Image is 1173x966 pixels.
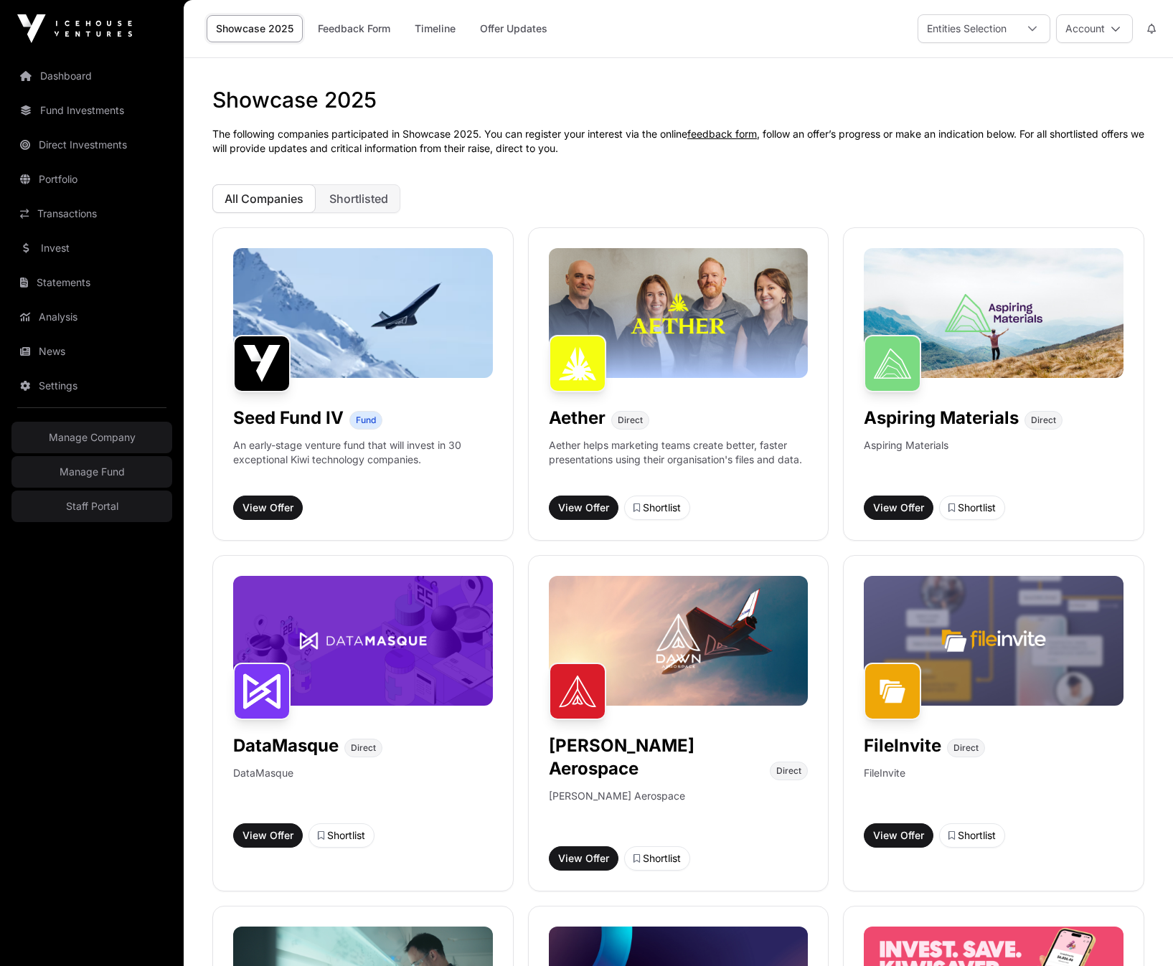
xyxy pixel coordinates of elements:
[405,15,465,42] a: Timeline
[549,663,606,720] img: Dawn Aerospace
[11,129,172,161] a: Direct Investments
[329,191,388,206] span: Shortlisted
[864,335,921,392] img: Aspiring Materials
[11,456,172,488] a: Manage Fund
[351,742,376,754] span: Direct
[633,501,681,515] div: Shortlist
[873,501,924,515] span: View Offer
[549,438,809,484] p: Aether helps marketing teams create better, faster presentations using their organisation's files...
[1056,14,1133,43] button: Account
[864,663,921,720] img: FileInvite
[549,407,606,430] h1: Aether
[11,198,172,229] a: Transactions
[953,742,979,754] span: Direct
[308,15,400,42] a: Feedback Form
[549,734,765,780] h1: [PERSON_NAME] Aerospace
[11,95,172,126] a: Fund Investments
[948,501,996,515] div: Shortlist
[233,438,493,467] p: An early-stage venture fund that will invest in 30 exceptional Kiwi technology companies.
[549,496,618,520] button: View Offer
[549,789,685,835] p: [PERSON_NAME] Aerospace
[233,734,339,757] h1: DataMasque
[1031,415,1056,426] span: Direct
[624,846,690,871] button: Shortlist
[212,87,1144,113] h1: Showcase 2025
[233,496,303,520] button: View Offer
[233,335,291,392] img: Seed Fund IV
[233,766,293,812] p: DataMasque
[939,496,1005,520] button: Shortlist
[558,851,609,866] span: View Offer
[1101,897,1173,966] iframe: Chat Widget
[17,14,132,43] img: Icehouse Ventures Logo
[948,828,996,843] div: Shortlist
[873,828,924,843] span: View Offer
[207,15,303,42] a: Showcase 2025
[864,407,1019,430] h1: Aspiring Materials
[212,184,316,213] button: All Companies
[864,496,933,520] button: View Offer
[864,734,941,757] h1: FileInvite
[633,851,681,866] div: Shortlist
[549,248,809,378] img: Aether-Banner.jpg
[864,248,1123,378] img: Aspiring-Banner.jpg
[864,576,1123,706] img: File-Invite-Banner.jpg
[864,438,948,484] p: Aspiring Materials
[225,191,303,206] span: All Companies
[624,496,690,520] button: Shortlist
[618,415,643,426] span: Direct
[687,128,757,140] a: feedback form
[356,415,376,426] span: Fund
[11,370,172,402] a: Settings
[242,501,293,515] span: View Offer
[233,663,291,720] img: DataMasque
[11,301,172,333] a: Analysis
[318,828,365,843] div: Shortlist
[918,15,1015,42] div: Entities Selection
[11,422,172,453] a: Manage Company
[549,846,618,871] button: View Offer
[233,407,344,430] h1: Seed Fund IV
[212,127,1144,156] p: The following companies participated in Showcase 2025. You can register your interest via the onl...
[864,823,933,848] button: View Offer
[233,248,493,378] img: image-1600x800-%2810%29.jpg
[11,164,172,195] a: Portfolio
[233,576,493,706] img: DataMasque-Banner.jpg
[11,232,172,264] a: Invest
[308,823,374,848] button: Shortlist
[471,15,557,42] a: Offer Updates
[558,501,609,515] span: View Offer
[317,184,400,213] button: Shortlisted
[233,823,303,848] button: View Offer
[11,336,172,367] a: News
[776,765,801,777] span: Direct
[11,267,172,298] a: Statements
[242,828,293,843] span: View Offer
[549,576,809,706] img: Dawn-Banner.jpg
[549,335,606,392] img: Aether
[864,766,905,812] p: FileInvite
[11,60,172,92] a: Dashboard
[11,491,172,522] a: Staff Portal
[939,823,1005,848] button: Shortlist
